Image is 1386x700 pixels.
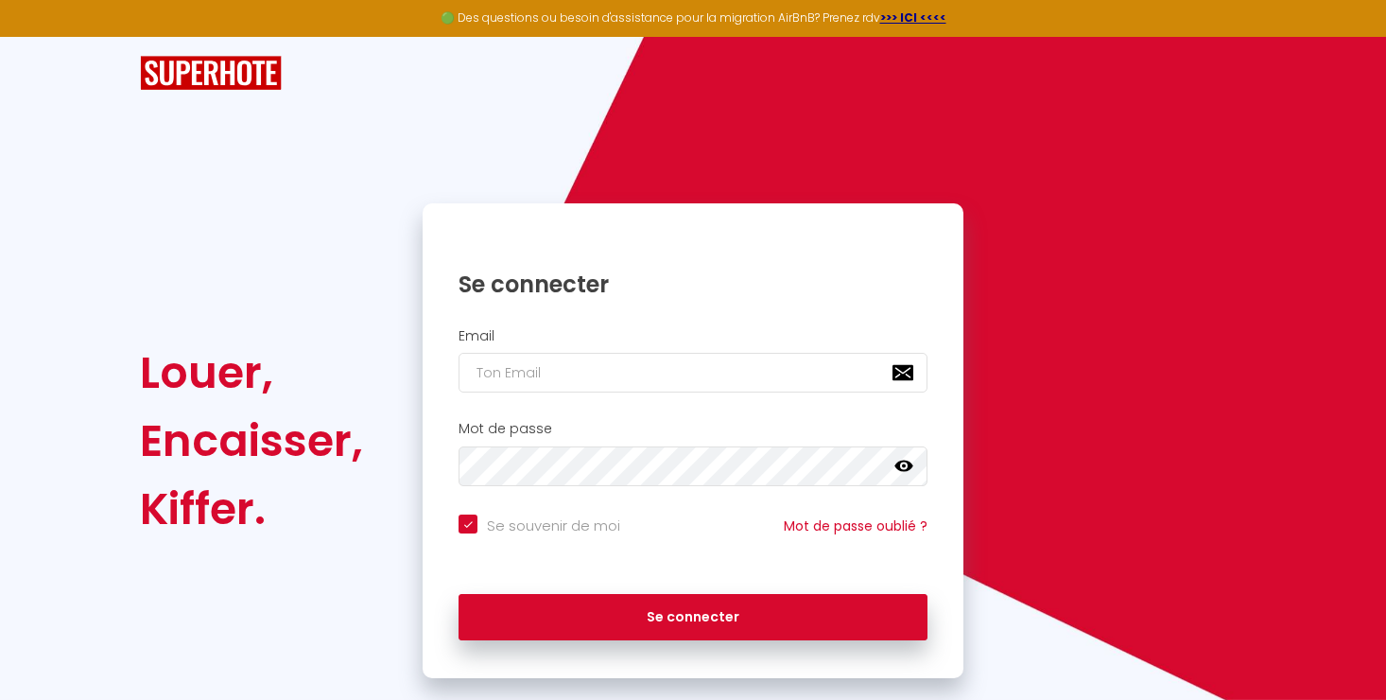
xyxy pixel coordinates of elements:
[459,594,927,641] button: Se connecter
[459,353,927,393] input: Ton Email
[140,56,282,91] img: SuperHote logo
[140,407,363,475] div: Encaisser,
[140,339,363,407] div: Louer,
[784,516,927,535] a: Mot de passe oublié ?
[880,9,946,26] a: >>> ICI <<<<
[459,270,927,299] h1: Se connecter
[459,421,927,437] h2: Mot de passe
[459,328,927,344] h2: Email
[140,475,363,543] div: Kiffer.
